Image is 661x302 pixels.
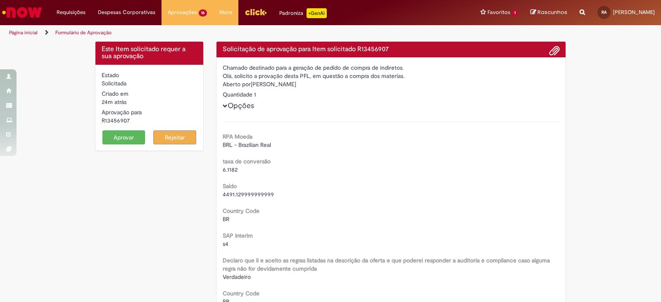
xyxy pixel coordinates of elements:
[223,232,253,239] b: SAP Interim
[102,98,197,106] div: 28/08/2025 10:57:34
[223,257,550,272] b: Declaro que li e aceito as regras listadas na descrição da oferta e que poderei responder a audit...
[223,80,560,90] div: [PERSON_NAME]
[102,71,119,79] label: Estado
[223,290,259,297] b: Country Code
[98,8,155,17] span: Despesas Corporativas
[223,182,237,190] b: Saldo
[279,8,327,18] div: Padroniza
[512,9,518,17] span: 1
[223,72,560,80] div: Olá, solicito a provação desta PFL, em questão a compra dos materias.
[1,4,43,21] img: ServiceNow
[55,29,112,36] a: Formulário de Aprovação
[223,215,229,223] span: BR
[102,98,126,106] time: 28/08/2025 10:57:34
[102,98,126,106] span: 24m atrás
[223,46,560,53] h4: Solicitação de aprovação para Item solicitado R13456907
[530,9,567,17] a: Rascunhos
[102,46,197,60] h4: Este Item solicitado requer a sua aprovação
[223,133,252,140] b: RPA Moeda
[102,90,128,98] label: Criado em
[602,9,606,15] span: RA
[307,8,327,18] p: +GenAi
[223,141,271,149] span: BRL - Brazilian Real
[199,9,207,17] span: 16
[245,6,267,18] img: click_logo_yellow_360x200.png
[9,29,38,36] a: Página inicial
[102,116,197,125] div: R13456907
[102,79,197,87] div: Solicitada
[537,8,567,16] span: Rascunhos
[57,8,86,17] span: Requisições
[102,108,142,116] label: Aprovação para
[223,64,560,72] div: Chamado destinado para a geração de pedido de compra de indiretos.
[613,9,655,16] span: [PERSON_NAME]
[168,8,197,17] span: Aprovações
[223,166,238,173] span: 6.1182
[223,158,271,165] b: taxa de conversão
[102,130,145,144] button: Aprovar
[487,8,510,17] span: Favoritos
[6,25,435,40] ul: Trilhas de página
[223,240,228,248] span: s4
[219,8,232,17] span: More
[223,191,274,198] span: 4491.129999999999
[223,273,251,281] span: Verdadeiro
[153,130,196,144] button: Rejeitar
[223,90,560,99] div: Quantidade 1
[223,80,251,88] label: Aberto por
[223,207,259,215] b: Country Code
